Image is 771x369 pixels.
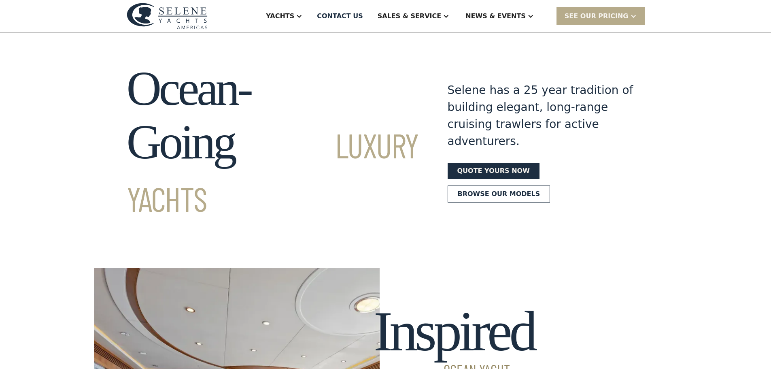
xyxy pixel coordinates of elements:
[127,124,418,219] span: Luxury Yachts
[448,163,539,179] a: Quote yours now
[127,62,418,222] h1: Ocean-Going
[127,3,208,29] img: logo
[448,82,634,150] div: Selene has a 25 year tradition of building elegant, long-range cruising trawlers for active adven...
[448,186,550,203] a: Browse our models
[266,11,294,21] div: Yachts
[565,11,629,21] div: SEE Our Pricing
[378,11,441,21] div: Sales & Service
[556,7,645,25] div: SEE Our Pricing
[317,11,363,21] div: Contact US
[465,11,526,21] div: News & EVENTS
